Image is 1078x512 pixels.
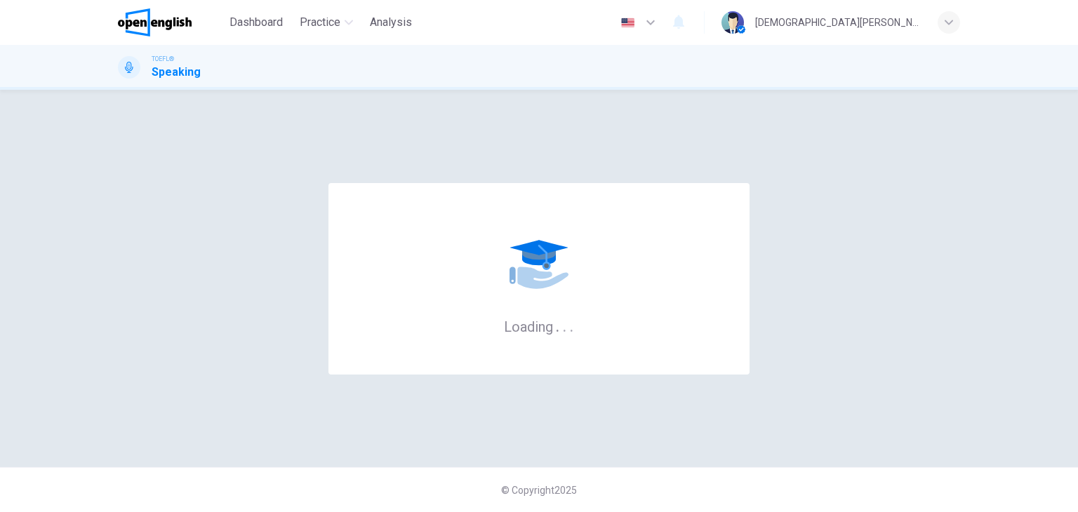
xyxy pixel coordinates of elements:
img: Profile picture [721,11,744,34]
span: © Copyright 2025 [501,485,577,496]
a: OpenEnglish logo [118,8,224,36]
h6: . [569,314,574,337]
span: TOEFL® [152,54,174,64]
h6: . [555,314,560,337]
button: Analysis [364,10,418,35]
div: [DEMOGRAPHIC_DATA][PERSON_NAME] [755,14,921,31]
button: Practice [294,10,359,35]
span: Dashboard [229,14,283,31]
span: Practice [300,14,340,31]
img: en [619,18,637,28]
h6: Loading [504,317,574,335]
h1: Speaking [152,64,201,81]
h6: . [562,314,567,337]
img: OpenEnglish logo [118,8,192,36]
span: Analysis [370,14,412,31]
button: Dashboard [224,10,288,35]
